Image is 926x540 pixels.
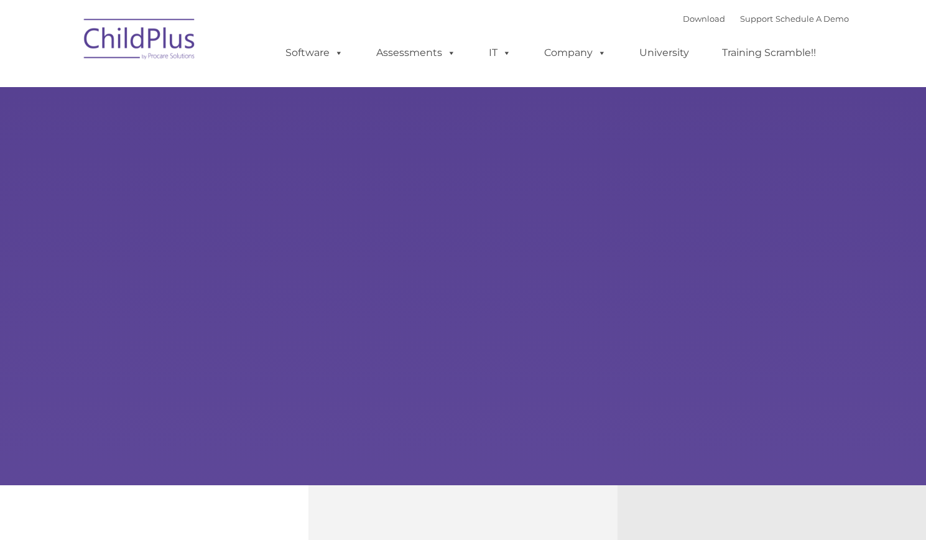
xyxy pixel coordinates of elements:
a: Schedule A Demo [776,14,849,24]
a: IT [476,40,524,65]
a: Company [532,40,619,65]
font: | [683,14,849,24]
img: ChildPlus by Procare Solutions [78,10,202,72]
a: Software [273,40,356,65]
a: Training Scramble!! [710,40,828,65]
a: University [627,40,701,65]
a: Assessments [364,40,468,65]
a: Download [683,14,725,24]
a: Support [740,14,773,24]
